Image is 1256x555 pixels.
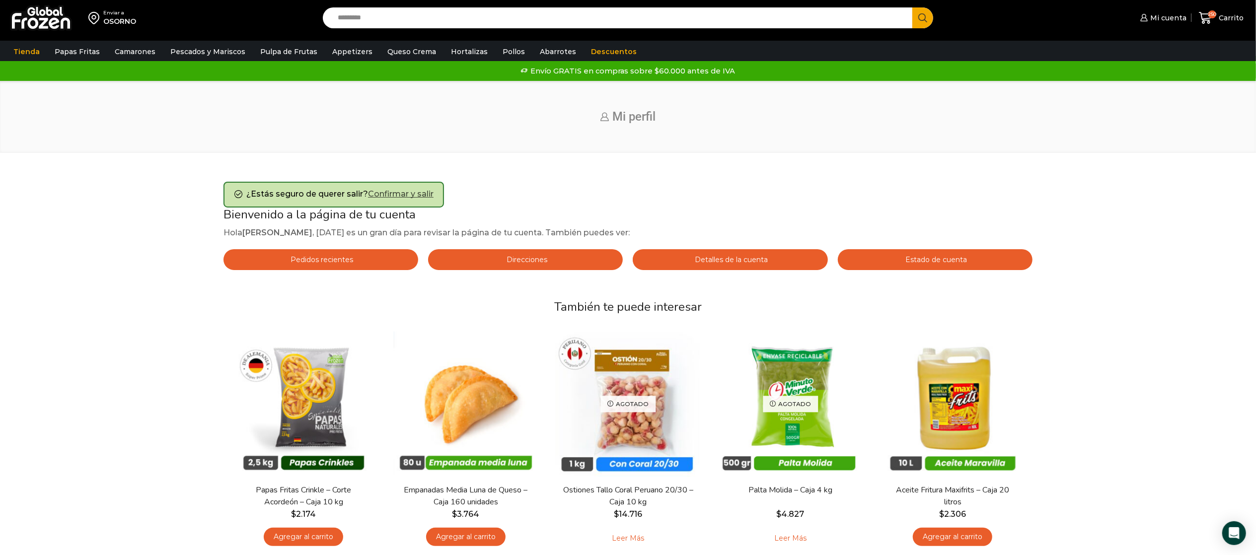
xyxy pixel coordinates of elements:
[939,509,966,519] bdi: 2.306
[382,42,441,61] a: Queso Crema
[428,249,623,270] a: Direcciones
[614,509,642,519] bdi: 14.716
[613,110,656,124] span: Mi perfil
[50,42,105,61] a: Papas Fritas
[426,528,506,546] a: Agregar al carrito: “Empanadas Media Luna de Queso - Caja 160 unidades”
[777,509,782,519] span: $
[614,509,619,519] span: $
[223,226,1033,239] p: Hola , [DATE] es un gran día para revisar la página de tu cuenta. También puedes ver:
[238,485,369,507] a: Papas Fritas Crinkle – Corte Acordeón – Caja 10 kg
[446,42,493,61] a: Hortalizas
[242,228,312,237] strong: [PERSON_NAME]
[291,509,316,519] bdi: 2.174
[291,509,296,519] span: $
[1148,13,1186,23] span: Mi cuenta
[504,255,547,264] span: Direcciones
[887,485,1019,507] a: Aceite Fritura Maxifrits – Caja 20 litros
[1138,8,1186,28] a: Mi cuenta
[288,255,353,264] span: Pedidos recientes
[223,182,444,208] div: ¿Estás seguro de querer salir?
[554,299,702,315] span: También te puede interesar
[838,249,1033,270] a: Estado de cuenta
[549,327,707,555] div: 3 / 7
[327,42,377,61] a: Appetizers
[103,9,136,16] div: Enviar a
[400,485,531,507] a: Empanadas Media Luna de Queso – Caja 160 unidades
[939,509,944,519] span: $
[874,327,1032,553] div: 5 / 7
[1222,521,1246,545] div: Open Intercom Messenger
[452,509,480,519] bdi: 3.764
[110,42,160,61] a: Camarones
[452,509,457,519] span: $
[535,42,581,61] a: Abarrotes
[563,485,694,507] a: Ostiones Tallo Coral Peruano 20/30 – Caja 10 kg
[712,327,869,555] div: 4 / 7
[912,7,933,28] button: Search button
[387,327,545,553] div: 2 / 7
[600,396,656,413] p: Agotado
[763,396,818,413] p: Agotado
[165,42,250,61] a: Pescados y Mariscos
[1216,13,1244,23] span: Carrito
[223,249,418,270] a: Pedidos recientes
[264,528,343,546] a: Agregar al carrito: “Papas Fritas Crinkle - Corte Acordeón - Caja 10 kg”
[88,9,103,26] img: address-field-icon.svg
[777,509,805,519] bdi: 4.827
[633,249,827,270] a: Detalles de la cuenta
[8,42,45,61] a: Tienda
[498,42,530,61] a: Pollos
[223,207,416,222] span: Bienvenido a la página de tu cuenta
[255,42,322,61] a: Pulpa de Frutas
[725,485,856,496] a: Palta Molida – Caja 4 kg
[1036,327,1194,553] div: 6 / 7
[1196,6,1246,30] a: 250 Carrito
[759,528,822,549] a: Leé más sobre “Palta Molida - Caja 4 kg”
[913,528,992,546] a: Agregar al carrito: “Aceite Fritura Maxifrits - Caja 20 litros”
[597,528,660,549] a: Leé más sobre “Ostiones Tallo Coral Peruano 20/30 - Caja 10 kg”
[693,255,768,264] span: Detalles de la cuenta
[225,327,382,553] div: 1 / 7
[903,255,967,264] span: Estado de cuenta
[1208,10,1216,18] span: 250
[586,42,642,61] a: Descuentos
[368,189,434,199] a: Confirmar y salir
[103,16,136,26] div: OSORNO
